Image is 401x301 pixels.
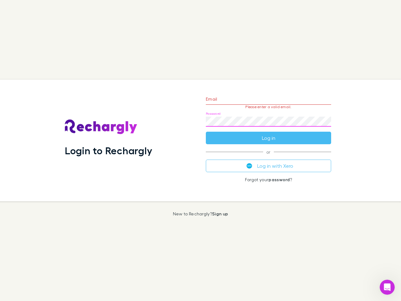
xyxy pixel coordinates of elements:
[268,177,290,182] a: password
[380,280,395,295] iframe: Intercom live chat
[206,177,331,182] p: Forgot your ?
[247,163,252,169] img: Xero's logo
[206,132,331,144] button: Log in
[206,160,331,172] button: Log in with Xero
[65,145,152,156] h1: Login to Rechargly
[206,105,331,109] p: Please enter a valid email.
[173,211,228,216] p: New to Rechargly?
[206,111,221,116] label: Password
[212,211,228,216] a: Sign up
[65,119,138,135] img: Rechargly's Logo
